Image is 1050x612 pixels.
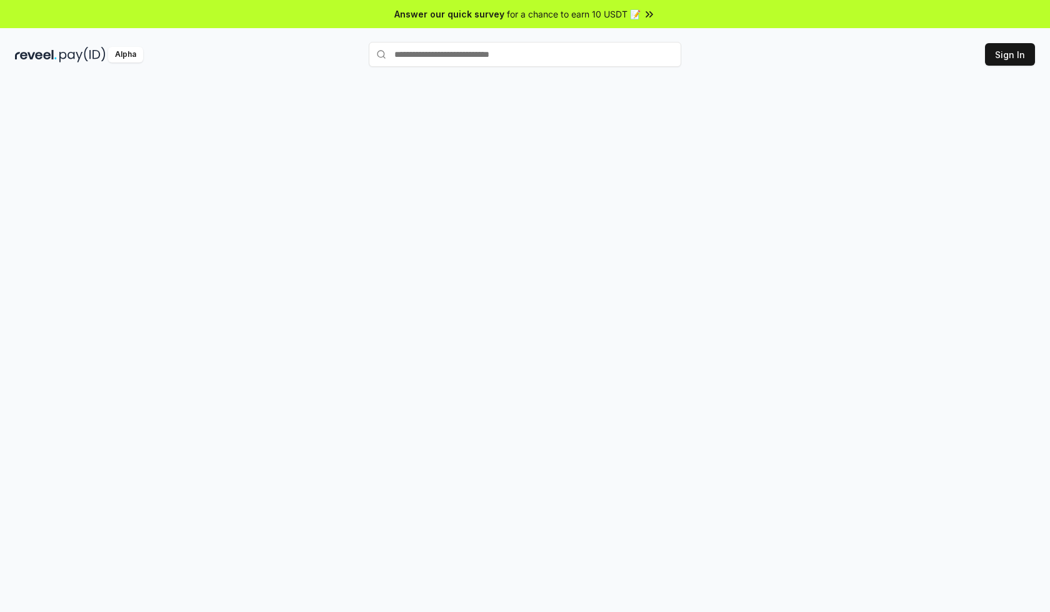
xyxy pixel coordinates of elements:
[985,43,1035,66] button: Sign In
[507,8,641,21] span: for a chance to earn 10 USDT 📝
[59,47,106,63] img: pay_id
[108,47,143,63] div: Alpha
[15,47,57,63] img: reveel_dark
[394,8,504,21] span: Answer our quick survey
